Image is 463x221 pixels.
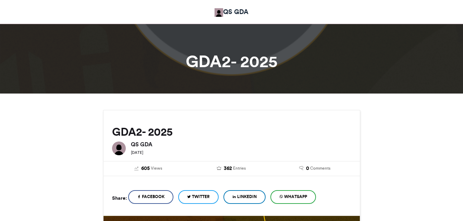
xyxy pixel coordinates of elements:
[142,194,165,200] span: Facebook
[128,190,173,204] a: Facebook
[112,194,127,202] h5: Share:
[270,190,316,204] a: WhatsApp
[151,165,162,171] span: Views
[131,142,351,147] h6: QS GDA
[131,150,143,155] small: [DATE]
[223,190,266,204] a: LinkedIn
[112,126,351,138] h2: GDA2- 2025
[310,165,330,171] span: Comments
[195,165,268,172] a: 362 Entries
[224,165,232,172] span: 362
[233,165,246,171] span: Entries
[178,190,219,204] a: Twitter
[215,7,248,17] a: QS GDA
[278,165,351,172] a: 0 Comments
[192,194,210,200] span: Twitter
[215,8,223,17] img: QS GDA
[306,165,309,172] span: 0
[284,194,307,200] span: WhatsApp
[141,165,150,172] span: 605
[237,194,257,200] span: LinkedIn
[112,165,185,172] a: 605 Views
[41,53,422,70] h1: GDA2- 2025
[112,142,126,155] img: QS GDA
